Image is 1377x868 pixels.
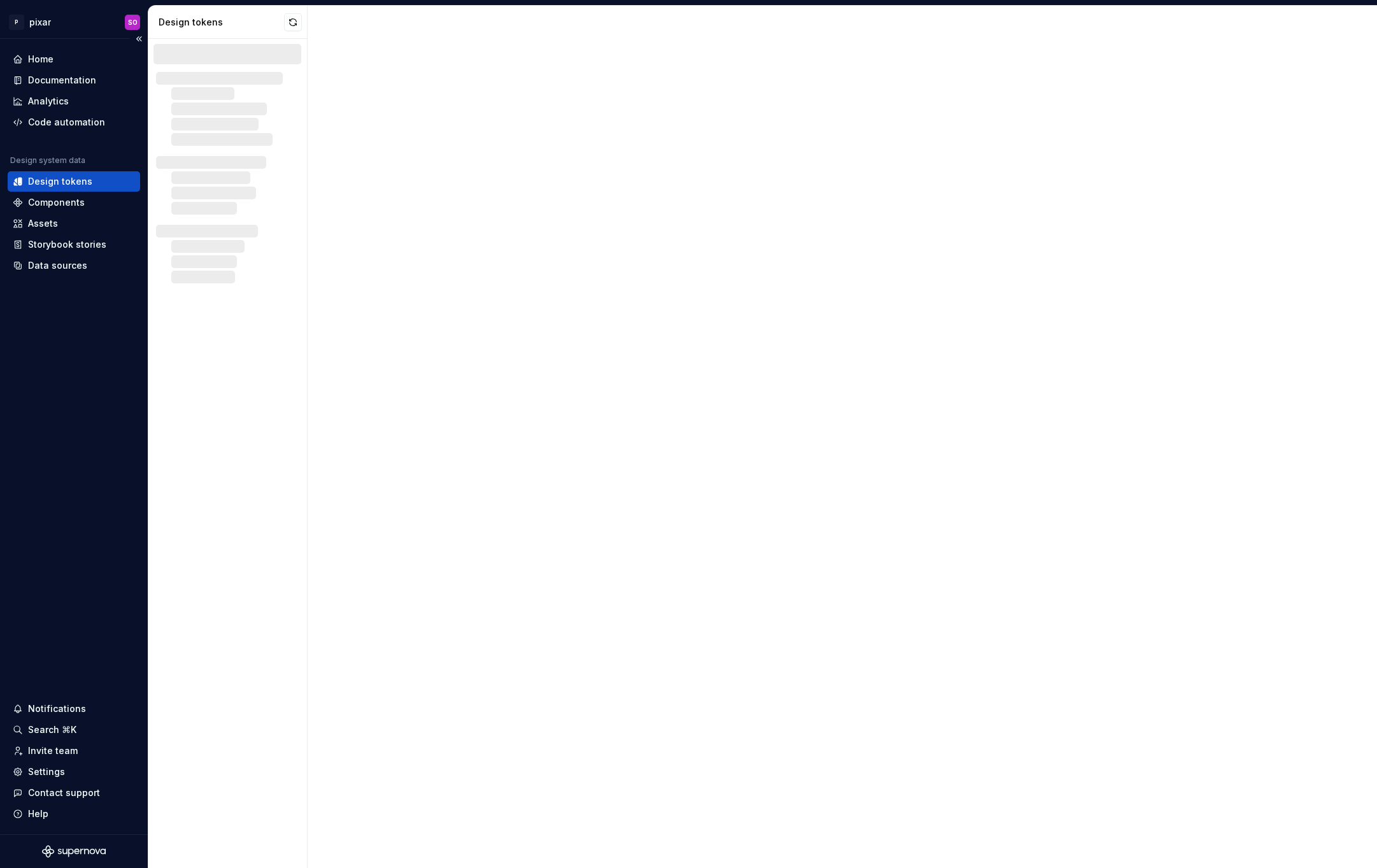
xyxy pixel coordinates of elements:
[29,16,51,29] div: pixar
[130,30,148,48] button: Collapse sidebar
[10,155,85,166] div: Design system data
[28,702,86,715] div: Notifications
[8,804,140,824] button: Help
[8,192,140,213] a: Components
[8,70,140,90] a: Documentation
[28,116,105,129] div: Code automation
[8,213,140,234] a: Assets
[28,196,85,209] div: Components
[8,699,140,719] button: Notifications
[8,112,140,132] a: Code automation
[8,255,140,276] a: Data sources
[28,53,54,66] div: Home
[3,8,145,36] button: PpixarSO
[8,720,140,740] button: Search ⌘K
[28,744,78,757] div: Invite team
[8,91,140,111] a: Analytics
[28,765,65,778] div: Settings
[42,845,106,858] svg: Supernova Logo
[8,234,140,255] a: Storybook stories
[28,74,96,87] div: Documentation
[9,15,24,30] div: P
[8,49,140,69] a: Home
[28,786,100,799] div: Contact support
[8,762,140,782] a: Settings
[8,171,140,192] a: Design tokens
[28,95,69,108] div: Analytics
[28,723,76,736] div: Search ⌘K
[28,808,48,820] div: Help
[159,16,284,29] div: Design tokens
[28,175,92,188] div: Design tokens
[28,238,106,251] div: Storybook stories
[28,217,58,230] div: Assets
[128,17,138,27] div: SO
[8,783,140,803] button: Contact support
[8,741,140,761] a: Invite team
[28,259,87,272] div: Data sources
